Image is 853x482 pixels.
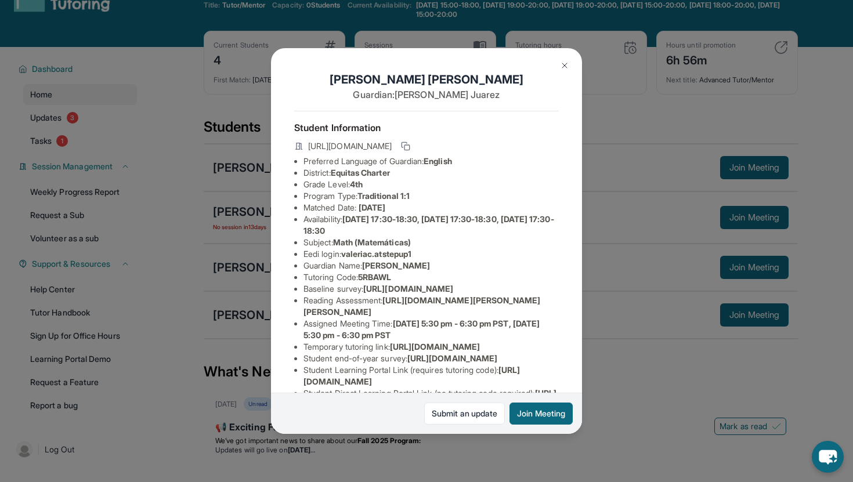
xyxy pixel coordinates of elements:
span: [PERSON_NAME] [362,260,430,270]
span: Equitas Charter [331,168,390,177]
li: Guardian Name : [303,260,559,271]
li: Tutoring Code : [303,271,559,283]
li: Program Type: [303,190,559,202]
button: chat-button [812,441,844,473]
span: Traditional 1:1 [357,191,410,201]
li: District: [303,167,559,179]
span: 4th [350,179,363,189]
li: Assigned Meeting Time : [303,318,559,341]
button: Join Meeting [509,403,573,425]
span: [URL][DOMAIN_NAME][PERSON_NAME][PERSON_NAME] [303,295,541,317]
button: Copy link [399,139,413,153]
li: Grade Level: [303,179,559,190]
li: Student Direct Learning Portal Link (no tutoring code required) : [303,387,559,411]
li: Preferred Language of Guardian: [303,155,559,167]
li: Baseline survey : [303,283,559,295]
span: [URL][DOMAIN_NAME] [390,342,480,351]
span: [URL][DOMAIN_NAME] [407,353,497,363]
span: valeriac.atstepup1 [341,249,411,259]
a: Submit an update [424,403,505,425]
h1: [PERSON_NAME] [PERSON_NAME] [294,71,559,88]
span: [URL][DOMAIN_NAME] [363,284,453,293]
span: [DATE] [359,202,385,212]
img: Close Icon [560,61,569,70]
span: [URL][DOMAIN_NAME] [308,140,392,152]
li: Matched Date: [303,202,559,213]
span: 5RBAWL [358,272,391,282]
li: Reading Assessment : [303,295,559,318]
span: English [424,156,452,166]
li: Subject : [303,237,559,248]
li: Temporary tutoring link : [303,341,559,353]
span: Math (Matemáticas) [333,237,411,247]
span: [DATE] 17:30-18:30, [DATE] 17:30-18:30, [DATE] 17:30-18:30 [303,214,554,235]
h4: Student Information [294,121,559,135]
span: [DATE] 5:30 pm - 6:30 pm PST, [DATE] 5:30 pm - 6:30 pm PST [303,318,540,340]
p: Guardian: [PERSON_NAME] Juarez [294,88,559,102]
li: Student Learning Portal Link (requires tutoring code) : [303,364,559,387]
li: Student end-of-year survey : [303,353,559,364]
li: Availability: [303,213,559,237]
li: Eedi login : [303,248,559,260]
